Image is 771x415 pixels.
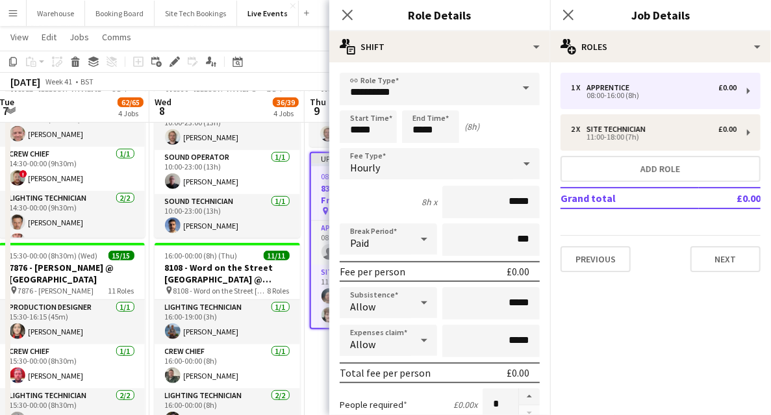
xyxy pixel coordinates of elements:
[550,31,771,62] div: Roles
[329,31,550,62] div: Shift
[108,286,134,296] span: 11 Roles
[340,265,405,278] div: Fee per person
[519,388,540,405] button: Increase
[155,262,300,285] h3: 8108 - Word on the Street [GEOGRAPHIC_DATA] @ Banqueting House
[237,1,299,26] button: Live Events
[561,246,631,272] button: Previous
[64,29,94,45] a: Jobs
[571,83,587,92] div: 1 x
[27,1,85,26] button: Warehouse
[322,171,378,181] span: 08:00-18:00 (10h)
[464,121,479,132] div: (8h)
[350,338,375,351] span: Allow
[10,251,98,260] span: 15:30-00:00 (8h30m) (Wed)
[155,344,300,388] app-card-role: Crew Chief1/116:00-00:00 (8h)[PERSON_NAME]
[173,286,268,296] span: 8108 - Word on the Street [GEOGRAPHIC_DATA] @ Banqueting House
[350,236,369,249] span: Paid
[155,300,300,344] app-card-role: Lighting Technician1/116:00-19:00 (3h)[PERSON_NAME]
[690,246,761,272] button: Next
[550,6,771,23] h3: Job Details
[718,125,737,134] div: £0.00
[5,29,34,45] a: View
[36,29,62,45] a: Edit
[587,125,651,134] div: Site Technician
[155,45,300,238] app-job-card: 10:00-23:00 (13h)10/108320 - [PERSON_NAME] @ Helideck Harrods 8320 - [PERSON_NAME] @ Helideck Har...
[587,83,635,92] div: Apprentice
[311,182,454,206] h3: 8384 - Frameless @ Frameless
[350,161,380,174] span: Hourly
[311,221,454,265] app-card-role: Apprentice0/108:00-16:00 (8h)
[155,1,237,26] button: Site Tech Bookings
[311,153,454,164] div: Updated
[310,152,455,329] app-job-card: Updated08:00-18:00 (10h)2/38384 - Frameless @ Frameless 8384 - Frameless @ Frameless2 RolesAppren...
[85,1,155,26] button: Booking Board
[155,194,300,238] app-card-role: Sound Technician1/110:00-23:00 (13h)[PERSON_NAME]
[268,286,290,296] span: 8 Roles
[329,6,550,23] h3: Role Details
[571,134,737,140] div: 11:00-18:00 (7h)
[340,399,407,410] label: People required
[311,265,454,328] app-card-role: Site Technician2/211:00-18:00 (7h)[PERSON_NAME][PERSON_NAME]
[18,286,94,296] span: 7876 - [PERSON_NAME]
[43,77,75,86] span: Week 41
[153,103,171,118] span: 8
[97,29,136,45] a: Comms
[507,366,529,379] div: £0.00
[102,31,131,43] span: Comms
[118,108,143,118] div: 4 Jobs
[273,108,298,118] div: 4 Jobs
[155,96,171,108] span: Wed
[118,97,144,107] span: 62/65
[108,251,134,260] span: 15/15
[571,92,737,99] div: 08:00-16:00 (8h)
[340,366,431,379] div: Total fee per person
[42,31,57,43] span: Edit
[561,156,761,182] button: Add role
[561,188,699,208] td: Grand total
[70,31,89,43] span: Jobs
[699,188,761,208] td: £0.00
[155,106,300,150] app-card-role: Senior Production Manager1/110:00-23:00 (13h)[PERSON_NAME]
[165,251,238,260] span: 16:00-00:00 (8h) (Thu)
[310,103,455,147] app-card-role: Production Manager1/107:00-10:30 (3h30m)[PERSON_NAME]
[81,77,94,86] div: BST
[718,83,737,92] div: £0.00
[422,196,437,208] div: 8h x
[507,265,529,278] div: £0.00
[350,300,375,313] span: Allow
[10,75,40,88] div: [DATE]
[10,31,29,43] span: View
[453,399,477,410] div: £0.00 x
[19,170,27,178] span: !
[273,97,299,107] span: 36/39
[264,251,290,260] span: 11/11
[571,125,587,134] div: 2 x
[155,150,300,194] app-card-role: Sound Operator1/110:00-23:00 (13h)[PERSON_NAME]
[310,96,326,108] span: Thu
[308,103,326,118] span: 9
